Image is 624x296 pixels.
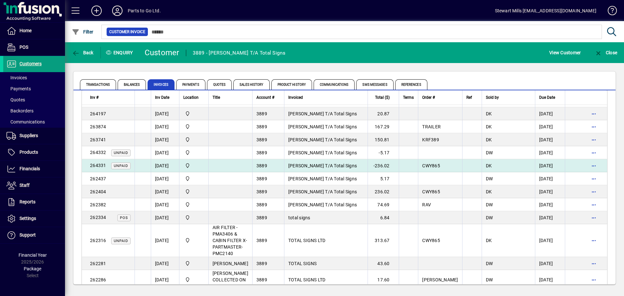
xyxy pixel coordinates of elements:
button: More options [589,148,599,158]
td: 6.84 [368,211,398,224]
td: 167.29 [368,120,398,133]
td: [DATE] [151,185,179,198]
span: TOTAL SIGNS LTD [288,277,326,282]
span: Sold by [486,94,499,101]
span: Location [183,94,199,101]
span: Invoiced [288,94,303,101]
div: 3889 - [PERSON_NAME] T/A Total Signs [193,48,286,58]
span: [PERSON_NAME] T/A Total Signs [288,150,357,155]
span: DAE - Bulk Store [183,237,204,244]
span: Home [19,28,32,33]
div: Due Date [539,94,561,101]
span: DAE - Bulk Store [183,175,204,182]
td: 20.87 [368,107,398,120]
span: 3889 [256,150,267,155]
span: Settings [19,216,36,221]
a: Suppliers [3,128,65,144]
button: More options [589,235,599,246]
span: Inv Date [155,94,169,101]
span: Back [72,50,94,55]
button: More options [589,199,599,210]
div: Account # [256,94,280,101]
div: Total ($) [372,94,395,101]
span: SMS Messages [356,79,393,90]
span: CWY865 [422,163,440,168]
span: Financials [19,166,40,171]
span: TOTAL SIGNS [288,261,317,266]
span: [PERSON_NAME] T/A Total Signs [288,176,357,181]
span: total signs [288,215,310,220]
button: Back [70,47,95,58]
a: Payments [3,83,65,94]
span: DK [486,189,492,194]
span: POS [19,45,28,50]
td: 313.67 [368,224,398,257]
span: Invoices [6,75,27,80]
td: 150.81 [368,133,398,146]
a: Settings [3,211,65,227]
span: Inv # [90,94,98,101]
span: DK [486,163,492,168]
span: DAE - Bulk Store [183,136,204,143]
span: Ref [466,94,472,101]
td: 43.60 [368,257,398,270]
span: 262334 [90,215,106,220]
a: Backorders [3,105,65,116]
span: 3889 [256,111,267,116]
span: Communications [6,119,45,124]
span: DAE - Bulk Store [183,214,204,221]
button: More options [589,187,599,197]
span: POS [120,216,128,220]
span: 264332 [90,150,106,155]
span: Order # [422,94,435,101]
span: Staff [19,183,30,188]
button: View Customer [548,47,582,58]
a: Financials [3,161,65,177]
a: Staff [3,177,65,194]
span: [PERSON_NAME] T/A Total Signs [288,124,357,129]
div: Invoiced [288,94,364,101]
span: DW [486,202,493,207]
span: [PERSON_NAME] [213,261,248,266]
span: CWY865 [422,238,440,243]
a: Knowledge Base [603,1,616,22]
td: 236.02 [368,185,398,198]
span: DAE - Bulk Store [183,110,204,117]
span: 262286 [90,277,106,282]
td: [DATE] [535,270,565,290]
td: [DATE] [535,107,565,120]
td: [DATE] [151,224,179,257]
span: DAE - Bulk Store [183,188,204,195]
button: More options [589,212,599,223]
span: Close [594,50,617,55]
td: [DATE] [151,257,179,270]
span: Invoices [148,79,175,90]
button: Filter [70,26,95,38]
span: Unpaid [114,151,128,155]
div: Ref [466,94,478,101]
span: Suppliers [19,133,38,138]
a: Home [3,23,65,39]
span: 262382 [90,202,106,207]
div: Order # [422,94,458,101]
button: More options [589,122,599,132]
span: DAE - Bulk Store [183,123,204,130]
span: DW [486,277,493,282]
span: DW [486,150,493,155]
span: DK [486,137,492,142]
div: Stewart Mills [EMAIL_ADDRESS][DOMAIN_NAME] [495,6,596,16]
span: [PERSON_NAME] T/A Total Signs [288,189,357,194]
div: Parts to Go Ltd. [128,6,161,16]
span: Reports [19,199,35,204]
span: 262437 [90,176,106,181]
span: 262281 [90,261,106,266]
span: RAV [422,202,431,207]
button: Close [593,47,619,58]
button: Add [86,5,107,17]
a: Support [3,227,65,243]
span: 3889 [256,163,267,168]
span: 3889 [256,277,267,282]
span: DW [486,261,493,266]
td: [DATE] [535,185,565,198]
span: Backorders [6,108,33,113]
